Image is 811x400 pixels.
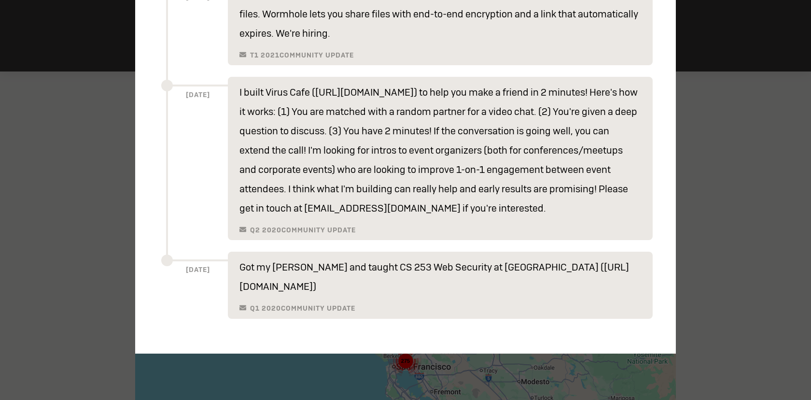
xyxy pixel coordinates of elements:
[239,83,641,218] p: I built Virus Cafe ([URL][DOMAIN_NAME]) to help you make a friend in 2 minutes! Here's how it wor...
[166,259,228,338] h6: [DATE]
[166,85,228,259] h6: [DATE]
[239,257,641,296] p: Got my [PERSON_NAME] and taught CS 253 Web Security at [GEOGRAPHIC_DATA] ([URL][DOMAIN_NAME])
[239,304,355,313] h6: Q1 2020 Community Update
[239,226,356,234] h6: Q2 2020 Community Update
[239,51,354,59] h6: T1 2021 Community Update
